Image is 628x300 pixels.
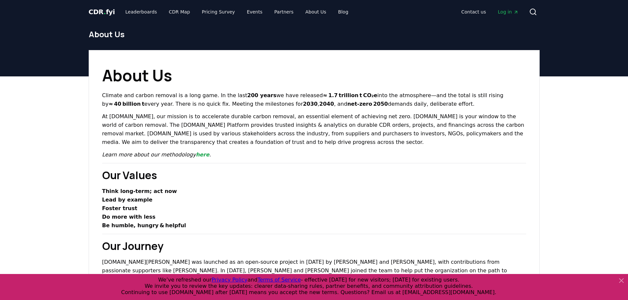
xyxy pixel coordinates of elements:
[102,91,526,108] p: Climate and carbon removal is a long game. In the last we have released into the atmosphere—and t...
[333,6,354,18] a: Blog
[269,6,299,18] a: Partners
[347,101,388,107] strong: net‑zero 2050
[102,214,156,220] strong: Do more with less
[89,8,115,16] span: CDR fyi
[102,112,526,147] p: At [DOMAIN_NAME], our mission is to accelerate durable carbon removal, an essential element of ac...
[456,6,523,18] nav: Main
[102,197,153,203] strong: Lead by example
[319,101,334,107] strong: 2040
[300,6,331,18] a: About Us
[108,101,144,107] strong: ≈ 40 billion t
[102,238,526,254] h2: Our Journey
[247,92,276,98] strong: 200 years
[493,6,523,18] a: Log in
[323,92,377,98] strong: ≈ 1.7 trillion t CO₂e
[456,6,491,18] a: Contact us
[102,258,526,292] p: [DOMAIN_NAME][PERSON_NAME] was launched as an open-source project in [DATE] by [PERSON_NAME] and ...
[196,6,240,18] a: Pricing Survey
[89,7,115,16] a: CDR.fyi
[196,151,209,158] a: here
[102,222,186,229] strong: Be humble, hungry & helpful
[102,64,526,87] h1: About Us
[102,188,177,194] strong: Think long‑term; act now
[102,151,211,158] em: Learn more about our methodology .
[102,205,137,211] strong: Foster trust
[120,6,162,18] a: Leaderboards
[242,6,268,18] a: Events
[498,9,518,15] span: Log in
[303,101,318,107] strong: 2030
[89,29,540,40] h1: About Us
[102,167,526,183] h2: Our Values
[120,6,353,18] nav: Main
[104,8,106,16] span: .
[164,6,195,18] a: CDR Map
